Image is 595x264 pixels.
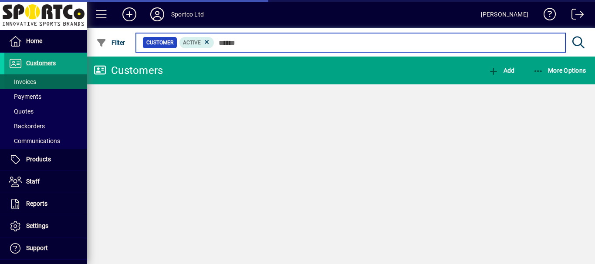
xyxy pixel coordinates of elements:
a: Reports [4,193,87,215]
span: Reports [26,200,47,207]
a: Staff [4,171,87,193]
span: Add [488,67,514,74]
span: Staff [26,178,40,185]
a: Logout [565,2,584,30]
span: Quotes [9,108,34,115]
span: Payments [9,93,41,100]
a: Invoices [4,74,87,89]
span: Invoices [9,78,36,85]
mat-chip: Activation Status: Active [179,37,214,48]
span: Products [26,156,51,163]
span: Backorders [9,123,45,130]
span: More Options [533,67,586,74]
button: Add [486,63,517,78]
a: Communications [4,134,87,148]
span: Active [183,40,201,46]
div: Customers [94,63,163,77]
span: Customer [146,38,173,47]
div: Sportco Ltd [171,7,204,21]
a: Support [4,237,87,259]
div: [PERSON_NAME] [481,7,528,21]
a: Settings [4,215,87,237]
span: Customers [26,60,56,67]
span: Filter [96,39,125,46]
a: Backorders [4,119,87,134]
button: Profile [143,7,171,22]
button: Filter [94,35,128,50]
button: Add [115,7,143,22]
a: Payments [4,89,87,104]
a: Knowledge Base [537,2,556,30]
span: Communications [9,137,60,144]
a: Quotes [4,104,87,119]
button: More Options [531,63,588,78]
span: Settings [26,222,48,229]
span: Support [26,244,48,251]
a: Products [4,149,87,170]
span: Home [26,37,42,44]
a: Home [4,30,87,52]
